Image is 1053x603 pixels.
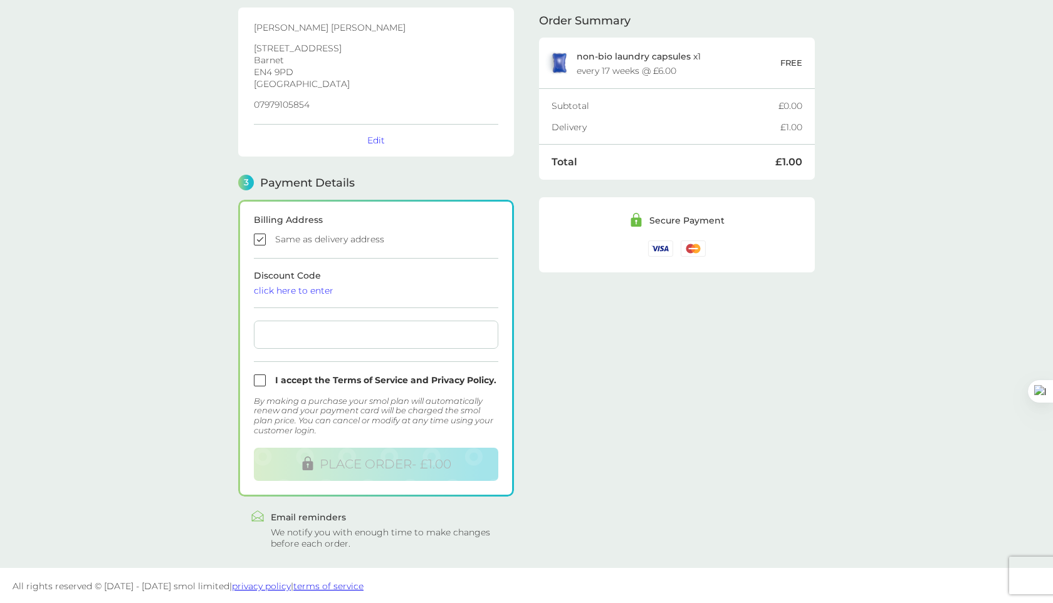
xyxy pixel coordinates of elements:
p: 07979105854 [254,100,498,109]
div: By making a purchase your smol plan will automatically renew and your payment card will be charge... [254,396,498,435]
button: Edit [367,135,385,146]
div: £1.00 [780,123,802,131]
div: £1.00 [775,157,802,167]
iframe: Secure card payment input frame [259,329,493,340]
a: privacy policy [232,580,291,592]
button: PLACE ORDER- £1.00 [254,448,498,481]
img: /assets/icons/cards/mastercard.svg [681,240,706,256]
div: Subtotal [552,101,778,110]
a: terms of service [293,580,364,592]
div: Total [552,157,775,167]
p: [GEOGRAPHIC_DATA] [254,80,498,88]
div: £0.00 [778,101,802,110]
div: Billing Address [254,215,498,224]
span: 3 [238,175,254,190]
img: /assets/icons/cards/visa.svg [648,240,673,256]
p: [STREET_ADDRESS] [254,44,498,53]
div: every 17 weeks @ £6.00 [577,66,676,75]
p: FREE [780,56,802,70]
span: Discount Code [254,270,498,295]
span: PLACE ORDER - £1.00 [320,456,451,472]
div: Email reminders [271,513,501,522]
div: We notify you with enough time to make changes before each order. [271,527,501,549]
span: Order Summary [539,15,631,26]
div: Secure Payment [649,216,725,225]
div: click here to enter [254,286,498,295]
p: x 1 [577,51,701,61]
span: Payment Details [260,177,355,188]
p: EN4 9PD [254,68,498,76]
div: Delivery [552,123,780,131]
span: non-bio laundry capsules [577,51,691,62]
p: Barnet [254,56,498,64]
p: [PERSON_NAME] [PERSON_NAME] [254,23,498,32]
